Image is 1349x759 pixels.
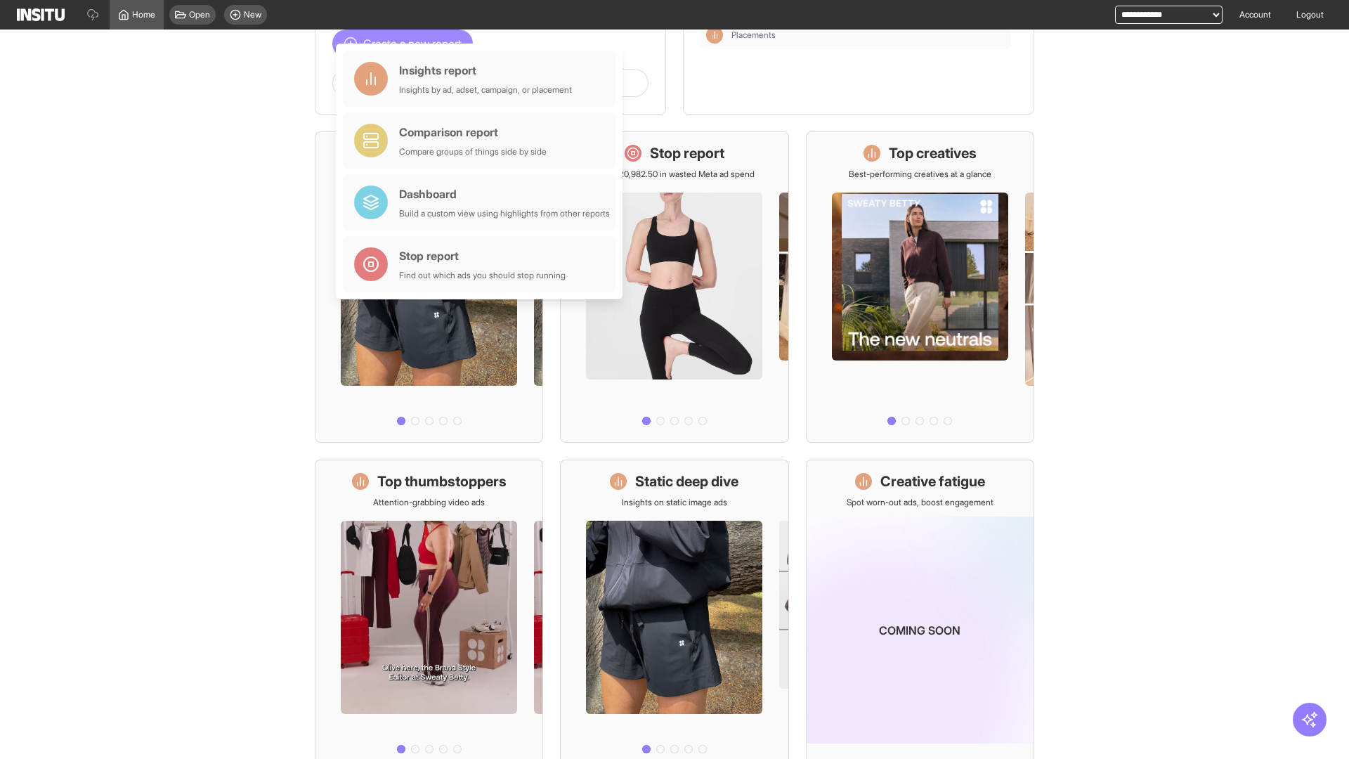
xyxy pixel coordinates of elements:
[889,143,977,163] h1: Top creatives
[399,124,547,141] div: Comparison report
[17,8,65,21] img: Logo
[594,169,755,180] p: Save £20,982.50 in wasted Meta ad spend
[399,247,566,264] div: Stop report
[806,131,1034,443] a: Top creativesBest-performing creatives at a glance
[731,30,776,41] span: Placements
[399,186,610,202] div: Dashboard
[635,472,738,491] h1: Static deep dive
[132,9,155,20] span: Home
[622,497,727,508] p: Insights on static image ads
[399,270,566,281] div: Find out which ads you should stop running
[650,143,724,163] h1: Stop report
[363,35,462,52] span: Create a new report
[731,30,1005,41] span: Placements
[315,131,543,443] a: What's live nowSee all active ads instantly
[244,9,261,20] span: New
[332,30,473,58] button: Create a new report
[189,9,210,20] span: Open
[399,62,572,79] div: Insights report
[399,208,610,219] div: Build a custom view using highlights from other reports
[373,497,485,508] p: Attention-grabbing video ads
[399,84,572,96] div: Insights by ad, adset, campaign, or placement
[377,472,507,491] h1: Top thumbstoppers
[849,169,991,180] p: Best-performing creatives at a glance
[560,131,788,443] a: Stop reportSave £20,982.50 in wasted Meta ad spend
[706,27,723,44] div: Insights
[399,146,547,157] div: Compare groups of things side by side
